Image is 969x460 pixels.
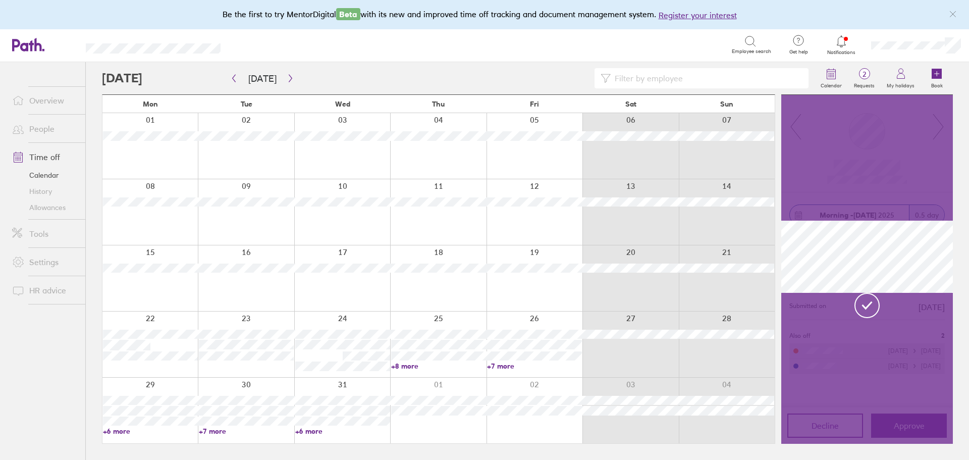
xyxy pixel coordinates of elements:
[223,8,747,21] div: Be the first to try MentorDigital with its new and improved time off tracking and document manage...
[881,80,921,89] label: My holidays
[4,252,85,272] a: Settings
[825,49,858,56] span: Notifications
[240,70,285,87] button: [DATE]
[4,167,85,183] a: Calendar
[143,100,158,108] span: Mon
[4,119,85,139] a: People
[815,62,848,94] a: Calendar
[881,62,921,94] a: My holidays
[241,100,252,108] span: Tue
[611,69,802,88] input: Filter by employee
[336,8,360,20] span: Beta
[925,80,949,89] label: Book
[248,40,274,49] div: Search
[199,427,294,436] a: +7 more
[487,362,582,371] a: +7 more
[295,427,390,436] a: +6 more
[103,427,198,436] a: +6 more
[825,34,858,56] a: Notifications
[4,199,85,216] a: Allowances
[815,80,848,89] label: Calendar
[782,49,815,55] span: Get help
[335,100,350,108] span: Wed
[921,62,953,94] a: Book
[732,48,771,55] span: Employee search
[4,147,85,167] a: Time off
[4,224,85,244] a: Tools
[4,90,85,111] a: Overview
[848,62,881,94] a: 2Requests
[848,80,881,89] label: Requests
[391,362,486,371] a: +8 more
[720,100,733,108] span: Sun
[625,100,636,108] span: Sat
[848,70,881,78] span: 2
[530,100,539,108] span: Fri
[659,9,737,21] button: Register your interest
[4,280,85,300] a: HR advice
[432,100,445,108] span: Thu
[4,183,85,199] a: History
